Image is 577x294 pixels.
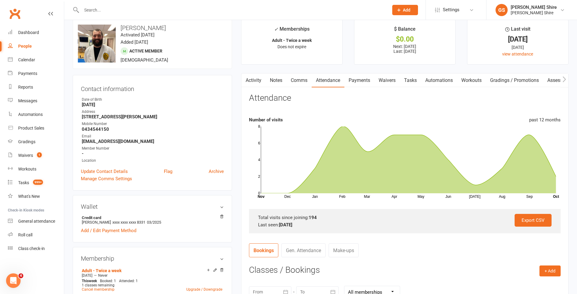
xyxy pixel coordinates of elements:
a: What's New [8,190,64,203]
div: [PERSON_NAME] Shire [511,5,557,10]
a: Adult - Twice a week [82,268,121,273]
div: $ Balance [394,25,416,36]
button: + Add [539,265,561,276]
strong: Adult - Twice a week [272,38,312,43]
div: [DATE] [473,44,563,51]
strong: [DATE] [82,102,224,107]
h3: Attendance [249,93,291,103]
strong: [STREET_ADDRESS][PERSON_NAME] [82,114,224,120]
a: Tasks 999+ [8,176,64,190]
a: Gradings / Promotions [486,73,543,87]
a: Upgrade / Downgrade [186,287,222,292]
a: Notes [266,73,287,87]
div: Last seen: [258,221,552,228]
strong: [DATE] [279,222,292,228]
a: Dashboard [8,26,64,39]
div: GS [496,4,508,16]
a: Waivers 1 [8,149,64,162]
div: Roll call [18,232,32,237]
h3: Contact information [81,83,224,92]
a: Waivers [374,73,400,87]
a: Product Sales [8,121,64,135]
a: Bookings [249,243,278,257]
a: Messages [8,94,64,108]
span: Add [403,8,410,12]
iframe: Intercom live chat [6,273,21,288]
div: Reports [18,85,33,90]
a: Clubworx [7,6,22,21]
a: Activity [241,73,266,87]
span: Booked: 1 [100,279,116,283]
h3: Classes / Bookings [249,265,561,275]
a: Reports [8,80,64,94]
strong: Credit card [82,215,221,220]
div: Product Sales [18,126,44,130]
div: Last visit [505,25,530,36]
a: Make-ups [329,243,359,257]
div: Payments [18,71,37,76]
a: Flag [164,168,172,175]
strong: [EMAIL_ADDRESS][DOMAIN_NAME] [82,139,224,144]
a: Update Contact Details [81,168,128,175]
button: Add [392,5,418,15]
h3: [PERSON_NAME] [78,25,227,31]
span: 999+ [33,180,43,185]
a: Payments [8,67,64,80]
span: Attended: 1 [119,279,138,283]
a: Export CSV [515,214,552,227]
div: Date of Birth [82,97,224,103]
div: Automations [18,112,43,117]
a: view attendance [502,52,533,56]
div: Address [82,109,224,115]
strong: 0434544150 [82,127,224,132]
strong: 194 [309,215,317,220]
span: 4 [18,273,23,278]
a: Add / Edit Payment Method [81,227,136,234]
a: Gen. Attendance [281,243,326,257]
div: Calendar [18,57,35,62]
a: Gradings [8,135,64,149]
span: This [82,279,89,283]
a: Calendar [8,53,64,67]
div: Waivers [18,153,33,158]
a: Payments [344,73,374,87]
span: xxxx xxxx xxxx 8331 [112,220,145,225]
div: Memberships [274,25,310,36]
img: image1656723600.png [78,25,116,63]
div: $0.00 [360,36,450,42]
a: Archive [209,168,224,175]
div: [DATE] [473,36,563,42]
div: Class check-in [18,246,45,251]
a: Attendance [312,73,344,87]
a: Automations [421,73,457,87]
a: Class kiosk mode [8,242,64,255]
h3: Membership [81,255,224,262]
a: Tasks [400,73,421,87]
a: Manage Comms Settings [81,175,132,182]
div: People [18,44,32,49]
input: Search... [80,6,384,14]
strong: - [82,151,224,156]
div: Gradings [18,139,35,144]
div: What's New [18,194,40,199]
div: Total visits since joining: [258,214,552,221]
div: Tasks [18,180,29,185]
span: Active member [129,49,162,53]
span: Never [98,273,108,278]
span: 03/2025 [147,220,161,225]
div: Email [82,133,224,139]
a: Workouts [8,162,64,176]
a: Cancel membership [82,287,114,292]
a: General attendance kiosk mode [8,215,64,228]
span: Settings [443,3,459,17]
div: Messages [18,98,37,103]
i: ✓ [274,26,278,32]
div: Location [82,158,224,164]
span: [DATE] [82,273,92,278]
div: past 12 months [529,116,561,123]
div: [PERSON_NAME] Shire [511,10,557,15]
a: Workouts [457,73,486,87]
span: 1 classes remaining [82,283,114,287]
div: week [80,279,98,283]
li: [PERSON_NAME] [81,215,224,225]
